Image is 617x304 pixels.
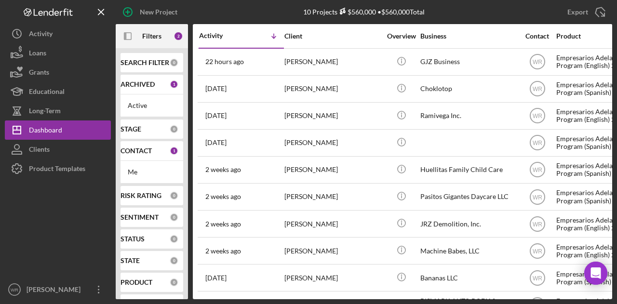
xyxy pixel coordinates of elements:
b: PRODUCT [121,278,152,286]
div: 1 [170,80,178,89]
time: 2025-09-25 21:33 [205,58,244,66]
div: Activity [29,24,53,46]
div: 0 [170,213,178,222]
button: WR[PERSON_NAME] [5,280,111,299]
button: Export [558,2,612,22]
div: Dashboard [29,120,62,142]
div: [PERSON_NAME] [24,280,87,302]
time: 2025-09-22 18:07 [205,85,227,93]
text: WR [11,287,18,292]
button: Grants [5,63,111,82]
div: Product Templates [29,159,85,181]
div: 0 [170,125,178,133]
div: Activity [199,32,241,40]
div: 1 [170,146,178,155]
div: [PERSON_NAME] [284,103,381,129]
div: GJZ Business [420,49,517,75]
div: 0 [170,58,178,67]
div: Long-Term [29,101,61,123]
div: Pasitos Gigantes Daycare LLC [420,184,517,210]
b: CONTACT [121,147,152,155]
time: 2025-09-11 18:14 [205,247,241,255]
text: WR [533,248,542,254]
div: 0 [170,235,178,243]
button: New Project [116,2,187,22]
button: Clients [5,140,111,159]
b: STAGE [121,125,141,133]
div: $560,000 [337,8,376,16]
b: Filters [142,32,161,40]
div: Bananas LLC [420,265,517,291]
text: WR [533,275,542,281]
div: Clients [29,140,50,161]
div: [PERSON_NAME] [284,184,381,210]
button: Activity [5,24,111,43]
div: [PERSON_NAME] [284,76,381,102]
time: 2025-09-14 21:23 [205,193,241,200]
div: Ramivega Inc. [420,103,517,129]
div: New Project [140,2,177,22]
div: 0 [170,256,178,265]
time: 2025-09-03 05:39 [205,274,227,282]
text: WR [533,59,542,66]
time: 2025-09-19 20:29 [205,139,227,146]
div: Contact [519,32,555,40]
div: Business [420,32,517,40]
div: Choklotop [420,76,517,102]
text: WR [533,221,542,227]
time: 2025-09-16 03:32 [205,166,241,173]
button: Long-Term [5,101,111,120]
div: 2 [174,31,183,41]
div: 0 [170,191,178,200]
div: [PERSON_NAME] [284,130,381,156]
time: 2025-09-11 21:44 [205,220,241,228]
button: Dashboard [5,120,111,140]
b: STATUS [121,235,145,243]
button: Educational [5,82,111,101]
div: [PERSON_NAME] [284,265,381,291]
text: WR [533,86,542,93]
div: Active [128,102,176,109]
b: ARCHIVED [121,80,155,88]
div: JRZ Demolition, Inc. [420,211,517,237]
div: Educational [29,82,65,104]
text: WR [533,113,542,119]
text: WR [533,140,542,146]
text: WR [533,194,542,200]
div: Machine Babes, LLC [420,238,517,264]
div: Me [128,168,176,176]
button: Product Templates [5,159,111,178]
div: [PERSON_NAME] [284,49,381,75]
div: Open Intercom Messenger [584,262,607,285]
div: Export [567,2,588,22]
div: Client [284,32,381,40]
button: Loans [5,43,111,63]
div: Overview [383,32,419,40]
text: WR [533,167,542,173]
div: Grants [29,63,49,84]
b: RISK RATING [121,192,161,199]
b: SEARCH FILTER [121,59,169,66]
div: Loans [29,43,46,65]
div: Huellitas Family Child Care [420,157,517,183]
div: 0 [170,278,178,287]
div: [PERSON_NAME] [284,211,381,237]
b: SENTIMENT [121,213,159,221]
div: 10 Projects • $560,000 Total [303,8,425,16]
b: STATE [121,257,140,264]
div: [PERSON_NAME] [284,238,381,264]
time: 2025-09-22 07:49 [205,112,227,119]
div: [PERSON_NAME] [284,157,381,183]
